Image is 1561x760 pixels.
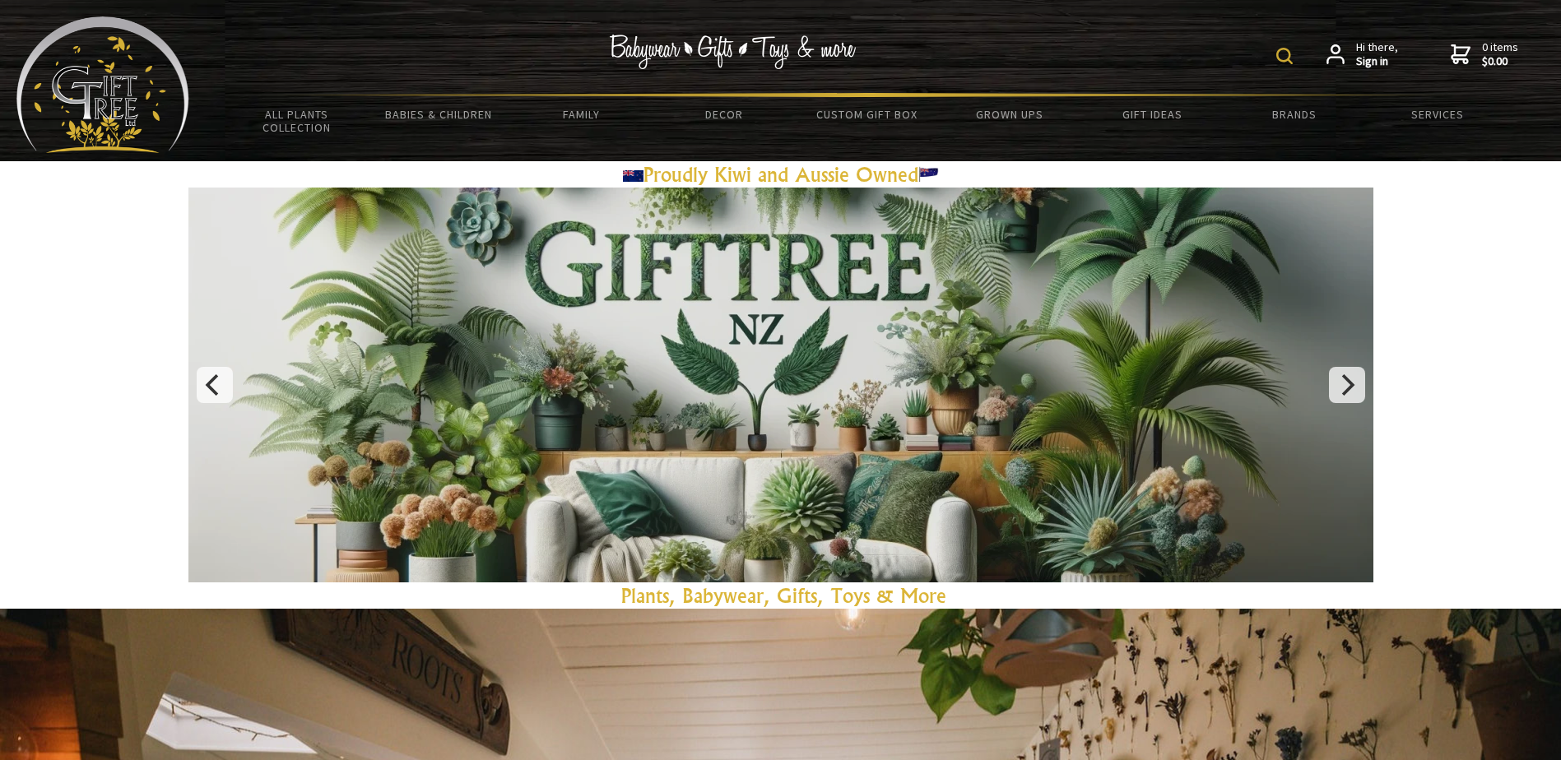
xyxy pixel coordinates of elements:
[1451,40,1518,69] a: 0 items$0.00
[16,16,189,153] img: Babyware - Gifts - Toys and more...
[225,97,368,145] a: All Plants Collection
[510,97,653,132] a: Family
[197,367,233,403] button: Previous
[1224,97,1366,132] a: Brands
[938,97,1080,132] a: Grown Ups
[1366,97,1508,132] a: Services
[368,97,510,132] a: Babies & Children
[1356,54,1398,69] strong: Sign in
[1329,367,1365,403] button: Next
[623,162,939,187] a: Proudly Kiwi and Aussie Owned
[621,583,936,608] a: Plants, Babywear, Gifts, Toys & Mor
[1326,40,1398,69] a: Hi there,Sign in
[610,35,857,69] img: Babywear - Gifts - Toys & more
[1356,40,1398,69] span: Hi there,
[1276,48,1293,64] img: product search
[796,97,938,132] a: Custom Gift Box
[1482,39,1518,69] span: 0 items
[653,97,795,132] a: Decor
[1482,54,1518,69] strong: $0.00
[1080,97,1223,132] a: Gift Ideas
